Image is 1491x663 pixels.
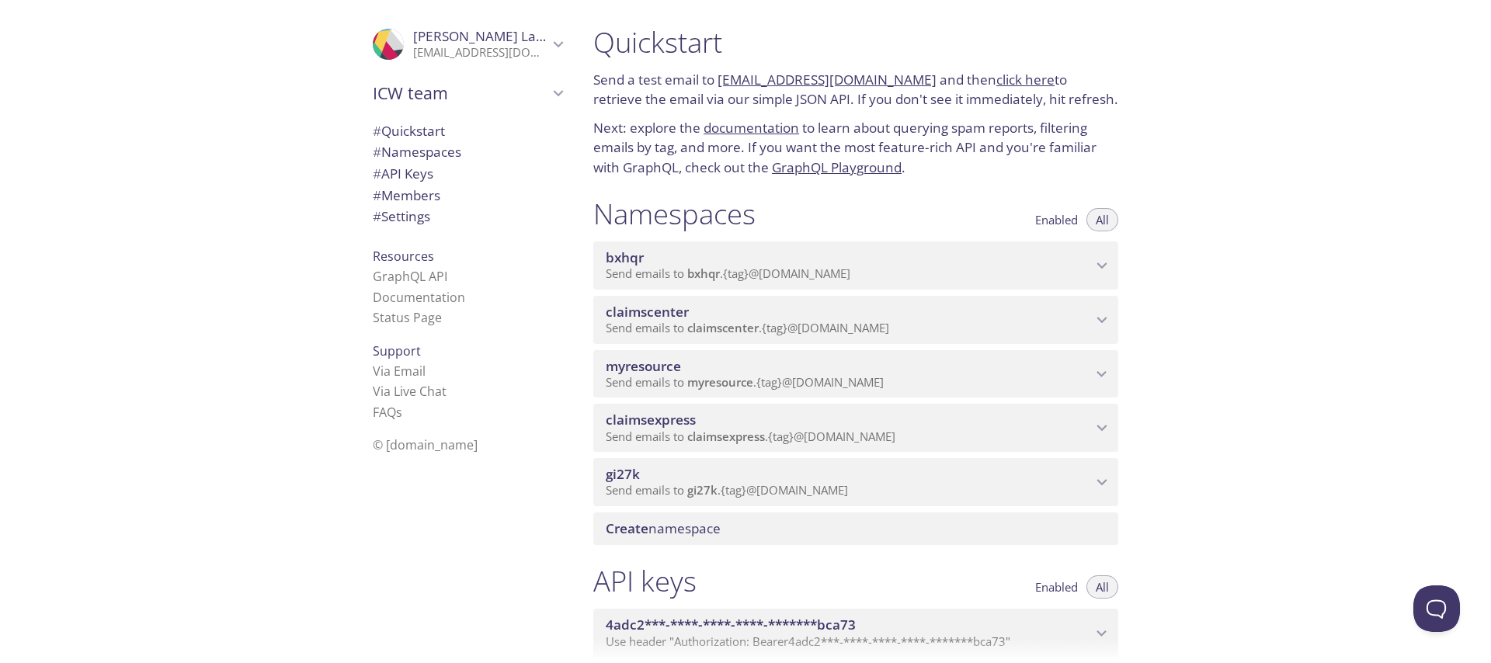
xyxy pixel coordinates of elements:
[413,45,548,61] p: [EMAIL_ADDRESS][DOMAIN_NAME]
[373,186,440,204] span: Members
[373,165,381,182] span: #
[360,73,575,113] div: ICW team
[360,206,575,227] div: Team Settings
[593,350,1118,398] div: myresource namespace
[360,163,575,185] div: API Keys
[606,303,689,321] span: claimscenter
[373,165,433,182] span: API Keys
[606,248,644,266] span: bxhqr
[593,241,1118,290] div: bxhqr namespace
[593,196,756,231] h1: Namespaces
[606,465,640,483] span: gi27k
[373,383,447,400] a: Via Live Chat
[593,118,1118,178] p: Next: explore the to learn about querying spam reports, filtering emails by tag, and more. If you...
[606,266,850,281] span: Send emails to . {tag} @[DOMAIN_NAME]
[1086,575,1118,599] button: All
[373,309,442,326] a: Status Page
[360,141,575,163] div: Namespaces
[606,411,696,429] span: claimsexpress
[373,122,445,140] span: Quickstart
[593,512,1118,545] div: Create namespace
[373,143,461,161] span: Namespaces
[413,27,587,45] span: [PERSON_NAME] Lakhinana
[373,207,381,225] span: #
[1413,585,1460,632] iframe: Help Scout Beacon - Open
[373,122,381,140] span: #
[360,120,575,142] div: Quickstart
[593,404,1118,452] div: claimsexpress namespace
[396,404,402,421] span: s
[373,268,447,285] a: GraphQL API
[606,429,895,444] span: Send emails to . {tag} @[DOMAIN_NAME]
[373,404,402,421] a: FAQ
[593,25,1118,60] h1: Quickstart
[606,374,884,390] span: Send emails to . {tag} @[DOMAIN_NAME]
[373,82,548,104] span: ICW team
[593,458,1118,506] div: gi27k namespace
[687,429,765,444] span: claimsexpress
[606,357,681,375] span: myresource
[606,519,648,537] span: Create
[687,482,718,498] span: gi27k
[360,19,575,70] div: Rajesh Lakhinana
[996,71,1055,89] a: click here
[606,519,721,537] span: namespace
[1026,208,1087,231] button: Enabled
[593,296,1118,344] div: claimscenter namespace
[687,374,753,390] span: myresource
[373,289,465,306] a: Documentation
[687,320,759,335] span: claimscenter
[593,564,697,599] h1: API keys
[593,70,1118,109] p: Send a test email to and then to retrieve the email via our simple JSON API. If you don't see it ...
[373,436,478,453] span: © [DOMAIN_NAME]
[687,266,720,281] span: bxhqr
[360,185,575,207] div: Members
[704,119,799,137] a: documentation
[373,363,426,380] a: Via Email
[1026,575,1087,599] button: Enabled
[373,248,434,265] span: Resources
[1086,208,1118,231] button: All
[718,71,937,89] a: [EMAIL_ADDRESS][DOMAIN_NAME]
[606,320,889,335] span: Send emails to . {tag} @[DOMAIN_NAME]
[606,482,848,498] span: Send emails to . {tag} @[DOMAIN_NAME]
[772,158,902,176] a: GraphQL Playground
[373,143,381,161] span: #
[373,342,421,359] span: Support
[373,186,381,204] span: #
[373,207,430,225] span: Settings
